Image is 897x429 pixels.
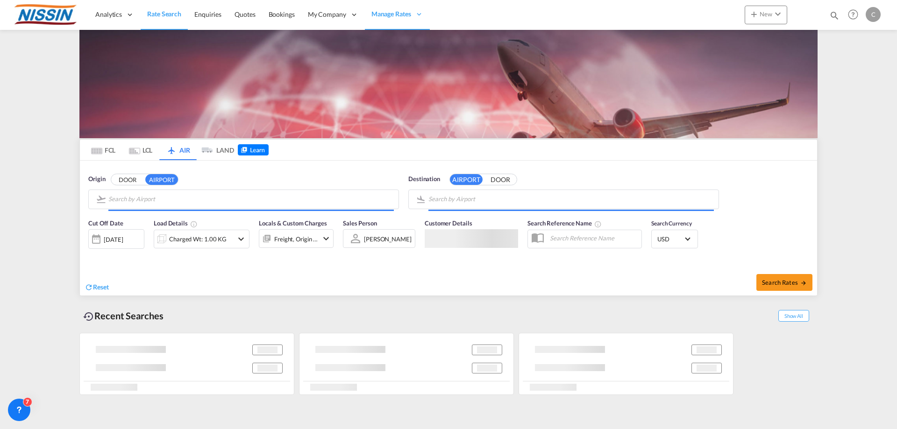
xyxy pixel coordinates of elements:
span: Rate Search [147,10,181,18]
span: Cut Off Date [88,219,123,227]
md-icon: icon-chevron-down [235,233,247,245]
md-icon: icon-chevron-down [320,233,332,244]
span: Enquiries [194,10,221,18]
span: Load Details [154,219,198,227]
div: Freight Origin Destinationicon-chevron-down [259,229,334,248]
md-pagination-wrapper: Use the left and right arrow keys to navigate between tabs [85,140,234,160]
button: AIRPORT [450,174,483,185]
md-icon: icon-refresh [85,283,93,291]
md-select: Select Currency: $ USDUnited States Dollar [656,232,693,246]
md-datepicker: Select [88,248,95,260]
span: Show All [778,310,809,322]
span: USD [657,235,683,243]
md-tab-item: AIR [159,140,197,160]
md-icon: icon-airplane [166,145,177,152]
md-icon: icon-arrow-right [800,280,807,286]
input: Search by Airport [428,192,714,206]
span: Analytics [95,10,122,19]
div: Help [845,7,866,23]
div: C [866,7,881,22]
div: [DATE] [88,229,144,249]
input: Search Reference Name [545,231,641,245]
button: AIRPORT [145,174,178,185]
span: Sales Person [343,219,377,227]
button: DOOR [111,174,144,185]
span: My Company [308,10,346,19]
md-icon: icon-plus 400-fg [748,8,760,20]
img: Airfreight+BACKGROUD.png [79,30,818,138]
div: Freight Origin Destination [274,232,318,246]
span: Origin [88,175,105,184]
span: Quotes [235,10,255,18]
md-icon: icon-chevron-down [772,8,783,20]
md-select: Sales Person: Chikako Isawa [363,232,413,246]
md-tab-item: LAND [197,140,234,160]
md-icon: Chargeable Weight [190,220,198,228]
md-tab-item: LCL [122,140,159,160]
button: Search Ratesicon-arrow-right [756,274,812,291]
span: Help [845,7,861,22]
input: Search by Airport [108,192,394,206]
md-tab-item: FCL [85,140,122,160]
span: Locals & Custom Charges [259,219,327,227]
span: Bookings [269,10,295,18]
span: Customer Details [425,219,472,227]
span: Search Rates [762,279,807,286]
div: [PERSON_NAME] [364,235,412,243]
div: icon-refreshReset [85,282,109,293]
md-icon: Your search will be saved by the below given name [594,220,602,228]
img: 485da9108dca11f0a63a77e390b9b49c.jpg [14,4,77,25]
button: icon-plus 400-fgNewicon-chevron-down [745,6,787,24]
md-icon: icon-magnify [829,10,840,21]
md-icon: icon-backup-restore [83,311,94,322]
button: DOOR [484,174,517,185]
span: Search Reference Name [527,219,602,227]
div: Recent Searches [79,305,167,326]
span: New [748,10,783,18]
span: Reset [93,283,109,291]
div: Charged Wt: 1.00 KG [169,232,227,246]
div: Origin DOOR AIRPORT Search by Airport Destination AIRPORT DOOR Search by Airport Cut Off Date [DA... [80,161,817,295]
div: icon-magnify [829,10,840,24]
span: Destination [408,175,440,184]
span: Manage Rates [371,9,411,19]
div: [DATE] [104,235,123,244]
div: Charged Wt: 1.00 KGicon-chevron-down [154,230,249,248]
span: Search Currency [651,220,692,227]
